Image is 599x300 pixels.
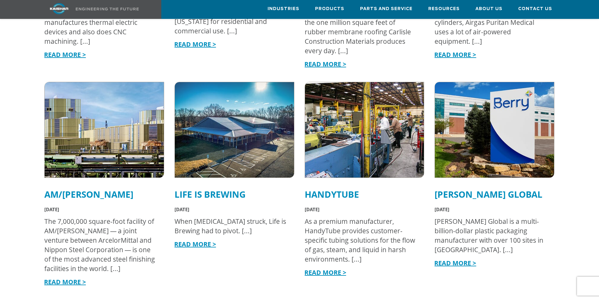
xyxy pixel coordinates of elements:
a: Products [315,0,344,17]
div: Custom Thermoelectric manufactures thermal electric devices and also does CNC machining. [...] [44,8,158,46]
span: [DATE] [44,206,59,212]
a: READ MORE > [434,259,476,267]
span: Resources [428,5,460,13]
img: kaishan logo [36,3,83,14]
span: Contact Us [518,5,552,13]
a: Resources [428,0,460,17]
a: HandyTube [305,188,359,200]
a: READ MORE > [304,268,346,277]
img: handy tube manufacturing area [305,82,424,178]
span: [DATE] [305,206,319,212]
span: About Us [475,5,502,13]
div: Compressed air is critical to curing the one million square feet of rubber membrane roofing Carli... [305,8,418,55]
div: As a premium manufacturer, HandyTube provides customer-specific tubing solutions for the flow of ... [305,217,418,264]
div: When [MEDICAL_DATA] struck, Life is Brewing had to pivot. [...] [175,217,288,235]
img: Engineering the future [76,8,139,10]
img: life is brewing office [175,82,294,178]
span: [DATE] [175,206,189,212]
a: Industries [268,0,299,17]
a: Contact Us [518,0,552,17]
span: Industries [268,5,299,13]
span: Products [315,5,344,13]
a: READ MORE > [304,60,346,68]
img: berry global [435,82,554,178]
a: Life Is Brewing [175,188,246,200]
span: Parts and Service [360,5,413,13]
a: READ MORE > [44,278,86,286]
a: About Us [475,0,502,17]
a: [PERSON_NAME] Global [435,188,542,200]
div: [PERSON_NAME] Global is a multi-billion-dollar plastic packaging manufacturer with over 100 sites... [435,217,548,254]
img: am ns calvert steel skyline [45,82,164,178]
a: READ MORE > [44,50,86,59]
a: READ MORE > [174,240,216,248]
span: [DATE] [435,206,449,212]
a: READ MORE > [174,40,216,48]
a: AM/[PERSON_NAME] [44,188,133,200]
div: To paint and repair medical gas cylinders, Airgas Puritan Medical uses a lot of air-powered equip... [435,8,548,46]
a: Parts and Service [360,0,413,17]
div: The 7,000,000 square-foot facility of AM/[PERSON_NAME] — a joint venture between ArcelorMittal an... [44,217,158,273]
a: READ MORE > [434,50,476,59]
